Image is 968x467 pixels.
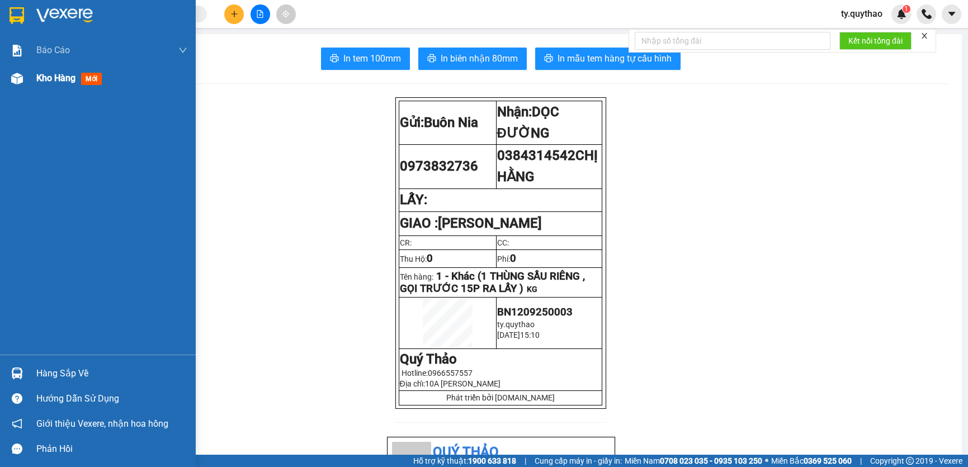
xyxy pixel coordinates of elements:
span: ty.quythao [497,320,535,329]
img: icon-new-feature [896,9,906,19]
button: printerIn mẫu tem hàng tự cấu hình [535,48,681,70]
button: aim [276,4,296,24]
sup: 1 [903,5,910,13]
span: plus [230,10,238,18]
span: In biên nhận 80mm [441,51,518,65]
div: 0973832736 [10,23,88,39]
span: 0 [510,252,516,265]
span: Kho hàng [36,73,75,83]
td: CC: [496,235,602,249]
strong: Nhận: [497,104,559,141]
span: | [525,455,526,467]
li: Quý Thảo [392,442,610,463]
img: logo-vxr [10,7,24,24]
span: 10A [PERSON_NAME] [425,379,500,388]
span: Gửi: [10,11,27,22]
button: caret-down [942,4,961,24]
span: KG [527,285,537,294]
img: warehouse-icon [11,73,23,84]
span: 1 - Khác (1 THÙNG SẦU RIÊNG , GỌI TRƯỚC 15P RA LẤY ) [400,270,585,295]
div: Hàng sắp về [36,365,187,382]
p: Tên hàng: [400,270,601,295]
span: 0966557557 [428,369,473,378]
button: printerIn biên nhận 80mm [418,48,527,70]
strong: 0708 023 035 - 0935 103 250 [660,456,762,465]
strong: 1900 633 818 [468,456,516,465]
div: 0384314542 [96,36,223,52]
strong: LẤY: [400,192,427,207]
span: Kết nối tổng đài [848,35,903,47]
td: Thu Hộ: [399,249,496,267]
span: Miền Bắc [771,455,852,467]
span: Nhận: [96,11,122,22]
span: | [860,455,862,467]
div: Hướng dẫn sử dụng [36,390,187,407]
div: Buôn Nia [10,10,88,23]
span: close [920,32,928,40]
input: Nhập số tổng đài [635,32,830,50]
td: Phát triển bởi [DOMAIN_NAME] [399,390,602,405]
span: 1 [904,5,908,13]
span: 0973832736 [400,158,478,174]
strong: 0369 525 060 [804,456,852,465]
div: CHỊ HẰNG [96,23,223,36]
span: BN1209250003 [497,306,573,318]
span: 0 [427,252,433,265]
strong: Gửi: [400,115,478,130]
button: printerIn tem 100mm [321,48,410,70]
span: DĐ: [96,52,112,64]
span: Địa chỉ: [400,379,500,388]
strong: GIAO : [400,215,542,231]
span: aim [282,10,290,18]
span: ⚪️ [765,459,768,463]
span: In tem 100mm [343,51,401,65]
button: Kết nối tổng đài [839,32,912,50]
span: Buôn Nia [424,115,478,130]
span: printer [427,54,436,64]
button: file-add [251,4,270,24]
button: plus [224,4,244,24]
span: message [12,444,22,454]
span: Giới thiệu Vexere, nhận hoa hồng [36,417,168,431]
span: [PERSON_NAME] [96,64,223,84]
span: printer [544,54,553,64]
span: Hotline: [402,369,473,378]
td: CR: [399,235,496,249]
span: question-circle [12,393,22,404]
img: warehouse-icon [11,367,23,379]
strong: Quý Thảo [400,351,457,367]
span: In mẫu tem hàng tự cấu hình [558,51,672,65]
div: Phản hồi [36,441,187,457]
td: Phí: [496,249,602,267]
span: notification [12,418,22,429]
span: 15:10 [520,331,540,339]
span: Báo cáo [36,43,70,57]
span: Hỗ trợ kỹ thuật: [413,455,516,467]
span: down [178,46,187,55]
span: file-add [256,10,264,18]
span: ty.quythao [832,7,891,21]
span: 0384314542 [497,148,598,185]
span: printer [330,54,339,64]
span: copyright [906,457,914,465]
img: phone-icon [922,9,932,19]
span: mới [81,73,102,85]
span: DỌC ĐƯỜNG [497,104,559,141]
span: Miền Nam [625,455,762,467]
span: [DATE] [497,331,520,339]
span: caret-down [947,9,957,19]
img: solution-icon [11,45,23,56]
span: Cung cấp máy in - giấy in: [535,455,622,467]
div: DỌC ĐƯỜNG [96,10,223,23]
span: [PERSON_NAME] [438,215,542,231]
